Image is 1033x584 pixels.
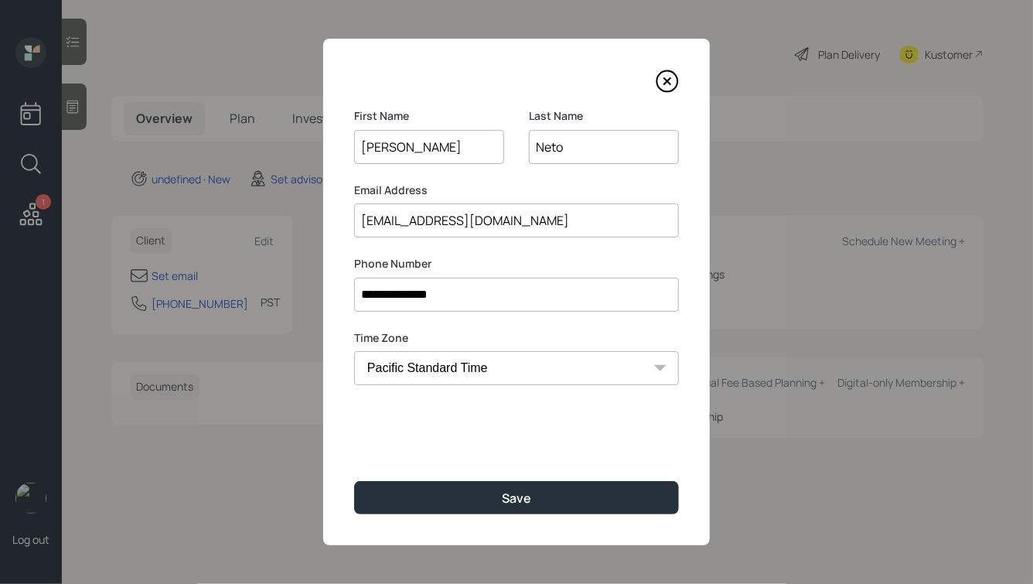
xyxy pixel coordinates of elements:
[529,108,679,124] label: Last Name
[502,490,531,507] div: Save
[354,183,679,198] label: Email Address
[354,481,679,514] button: Save
[354,108,504,124] label: First Name
[354,330,679,346] label: Time Zone
[354,256,679,272] label: Phone Number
